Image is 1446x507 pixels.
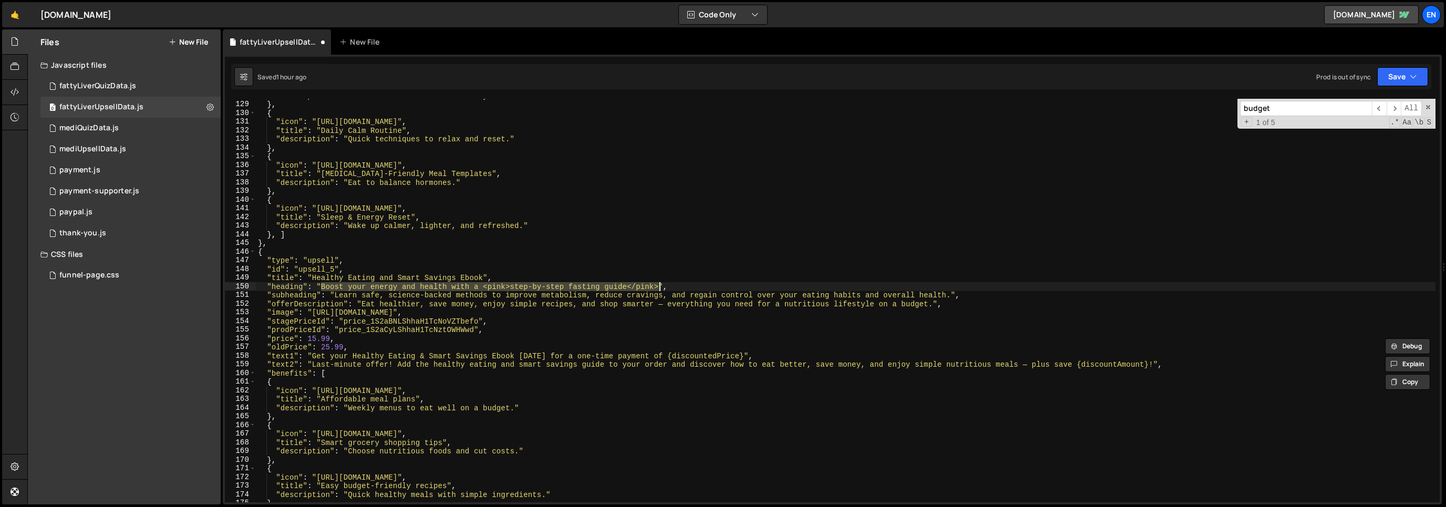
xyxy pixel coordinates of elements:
div: 16956/46552.js [40,181,221,202]
div: New File [339,37,384,47]
div: 136 [225,161,256,170]
div: fattyLiverQuizData.js [59,81,136,91]
div: 146 [225,247,256,256]
div: 1 hour ago [276,73,307,81]
div: 139 [225,187,256,195]
div: 141 [225,204,256,213]
button: Copy [1385,374,1430,390]
h2: Files [40,36,59,48]
div: 169 [225,447,256,456]
a: En [1422,5,1441,24]
button: Explain [1385,356,1430,372]
div: 165 [225,412,256,421]
button: Debug [1385,338,1430,354]
div: 155 [225,325,256,334]
div: mediUpsellData.js [59,144,126,154]
button: Code Only [679,5,767,24]
div: 148 [225,265,256,274]
div: CSS files [28,244,221,265]
div: Saved [257,73,306,81]
div: 154 [225,317,256,326]
div: mediQuizData.js [59,123,119,133]
div: 171 [225,464,256,473]
div: 151 [225,291,256,299]
div: 158 [225,351,256,360]
div: 156 [225,334,256,343]
a: [DOMAIN_NAME] [1324,5,1419,24]
div: 131 [225,117,256,126]
div: 130 [225,109,256,118]
div: payment.js [59,165,100,175]
div: 142 [225,213,256,222]
div: 172 [225,473,256,482]
span: ​ [1372,101,1387,116]
button: Save [1377,67,1428,86]
div: 157 [225,343,256,351]
div: 16956/46700.js [40,118,221,139]
div: 147 [225,256,256,265]
div: 140 [225,195,256,204]
div: 137 [225,169,256,178]
input: Search for [1240,101,1372,116]
div: 149 [225,273,256,282]
div: Prod is out of sync [1316,73,1371,81]
div: 16956/46566.js [40,76,221,97]
div: 143 [225,221,256,230]
div: 16956/47008.css [40,265,221,286]
div: 129 [225,100,256,109]
span: Search In Selection [1426,117,1432,128]
div: 159 [225,360,256,369]
div: 152 [225,299,256,308]
div: 153 [225,308,256,317]
span: ​ [1387,101,1401,116]
div: 145 [225,239,256,247]
div: 16956/46565.js [40,97,221,118]
div: 135 [225,152,256,161]
div: paypal.js [59,208,92,217]
span: Alt-Enter [1401,101,1422,116]
div: fattyLiverUpsellData.js [59,102,143,112]
div: 16956/46524.js [40,223,221,244]
div: 173 [225,481,256,490]
span: CaseSensitive Search [1401,117,1412,128]
div: 16956/46550.js [40,202,221,223]
div: [DOMAIN_NAME] [40,8,111,21]
div: 150 [225,282,256,291]
div: 168 [225,438,256,447]
div: 133 [225,134,256,143]
div: 16956/46551.js [40,160,221,181]
div: 134 [225,143,256,152]
div: 164 [225,403,256,412]
div: 138 [225,178,256,187]
div: fattyLiverUpsellData.js [240,37,318,47]
span: 1 of 5 [1252,118,1279,127]
div: 170 [225,456,256,464]
button: New File [169,38,208,46]
span: 0 [49,104,56,112]
div: 160 [225,369,256,378]
span: RegExp Search [1389,117,1400,128]
div: 161 [225,377,256,386]
div: 144 [225,230,256,239]
div: Javascript files [28,55,221,76]
div: 162 [225,386,256,395]
span: Toggle Replace mode [1241,117,1252,127]
div: 166 [225,421,256,430]
div: payment-supporter.js [59,187,139,196]
div: 167 [225,429,256,438]
div: 163 [225,395,256,403]
div: 132 [225,126,256,135]
a: 🤙 [2,2,28,27]
div: 174 [225,490,256,499]
div: 16956/46701.js [40,139,221,160]
div: thank-you.js [59,229,106,238]
span: Whole Word Search [1413,117,1424,128]
div: funnel-page.css [59,271,119,280]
